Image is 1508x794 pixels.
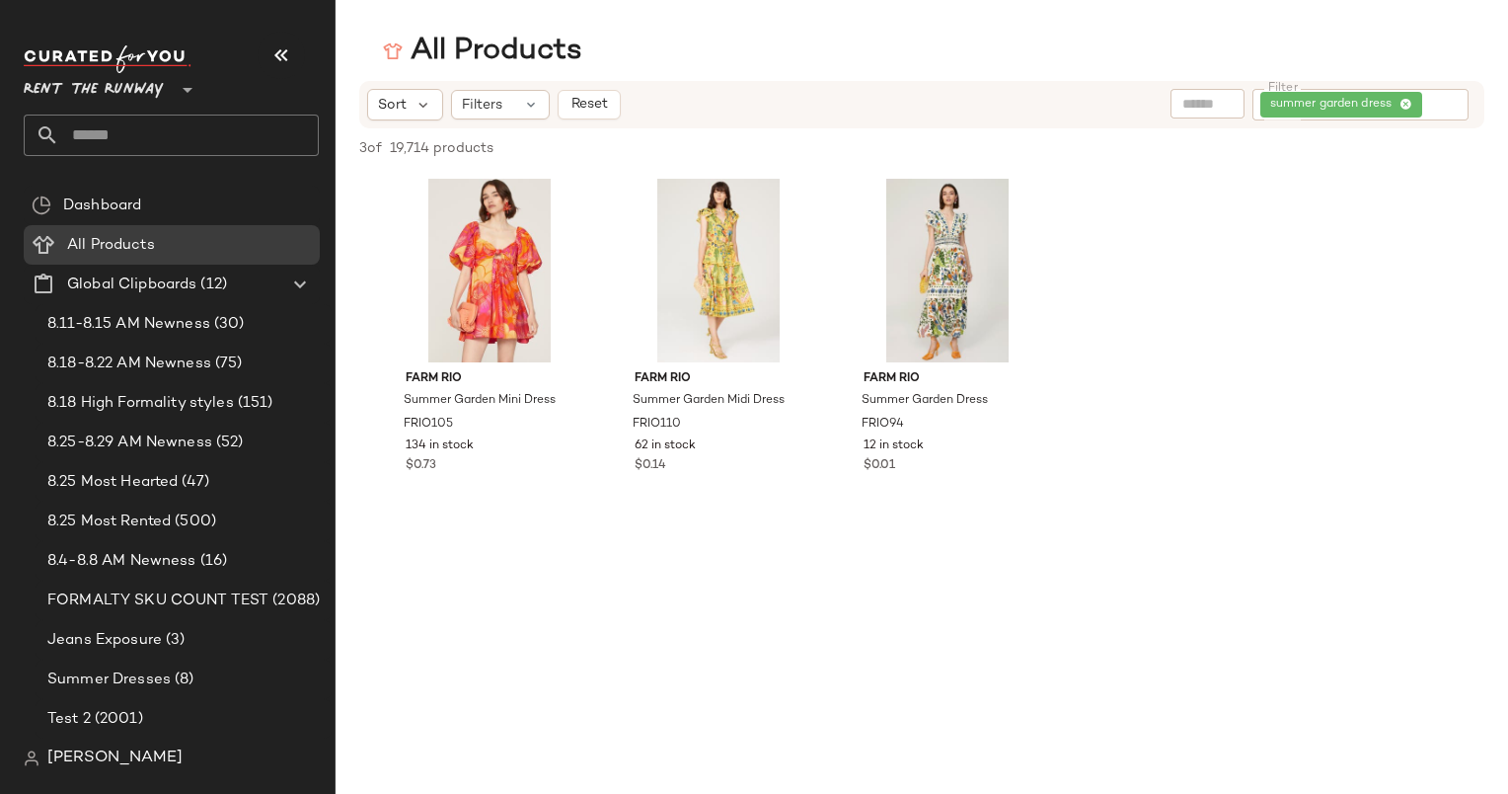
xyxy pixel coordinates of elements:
img: svg%3e [383,41,403,61]
span: FARM Rio [406,370,573,388]
span: 8.25-8.29 AM Newness [47,432,212,454]
img: FRIO105.jpg [390,179,589,362]
span: FARM Rio [635,370,802,388]
span: (2088) [268,590,320,612]
span: FRIO105 [404,416,453,434]
span: FRIO110 [633,416,681,434]
span: 62 in stock [635,437,696,455]
span: (2001) [91,708,143,731]
img: cfy_white_logo.C9jOOHJF.svg [24,45,191,73]
span: [PERSON_NAME] [47,747,183,770]
span: Summer Garden Dress [862,392,988,410]
span: FORMALTY SKU COUNT TEST [47,590,268,612]
span: 8.11-8.15 AM Newness [47,313,210,336]
span: FRIO94 [862,416,904,434]
span: 19,714 products [390,138,493,159]
span: 134 in stock [406,437,474,455]
button: Reset [558,90,621,119]
span: Filters [462,95,502,116]
span: (30) [210,313,245,336]
span: Rent the Runway [24,67,164,103]
span: 8.4-8.8 AM Newness [47,550,196,573]
span: (500) [171,511,216,533]
span: Summer Dresses [47,669,171,691]
span: (151) [234,392,273,415]
span: 3 of [359,138,382,159]
span: Global Clipboards [67,274,196,296]
span: All Products [67,234,155,257]
span: Sort [378,95,407,116]
span: 12 in stock [864,437,924,455]
span: (3) [162,629,185,652]
span: (75) [211,353,243,375]
img: svg%3e [32,196,51,215]
img: FRIO94.jpg [848,179,1047,362]
span: (52) [212,432,244,454]
span: summer garden dress [1270,96,1400,114]
div: All Products [383,32,582,71]
span: (12) [196,274,227,296]
span: $0.14 [635,457,666,475]
span: FARM Rio [864,370,1031,388]
span: 8.18 High Formality styles [47,392,234,415]
span: (47) [178,471,209,494]
span: Summer Garden Midi Dress [633,392,785,410]
span: Reset [569,97,607,113]
span: 8.25 Most Hearted [47,471,178,494]
span: 8.25 Most Rented [47,511,171,533]
span: Test 2 [47,708,91,731]
span: (8) [171,669,193,691]
img: svg%3e [24,751,39,766]
span: 8.18-8.22 AM Newness [47,353,211,375]
span: $0.01 [864,457,895,475]
span: Dashboard [63,195,141,217]
span: $0.73 [406,457,436,475]
span: Summer Garden Mini Dress [404,392,556,410]
span: Jeans Exposure [47,629,162,652]
span: (16) [196,550,228,573]
img: FRIO110.jpg [619,179,818,362]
